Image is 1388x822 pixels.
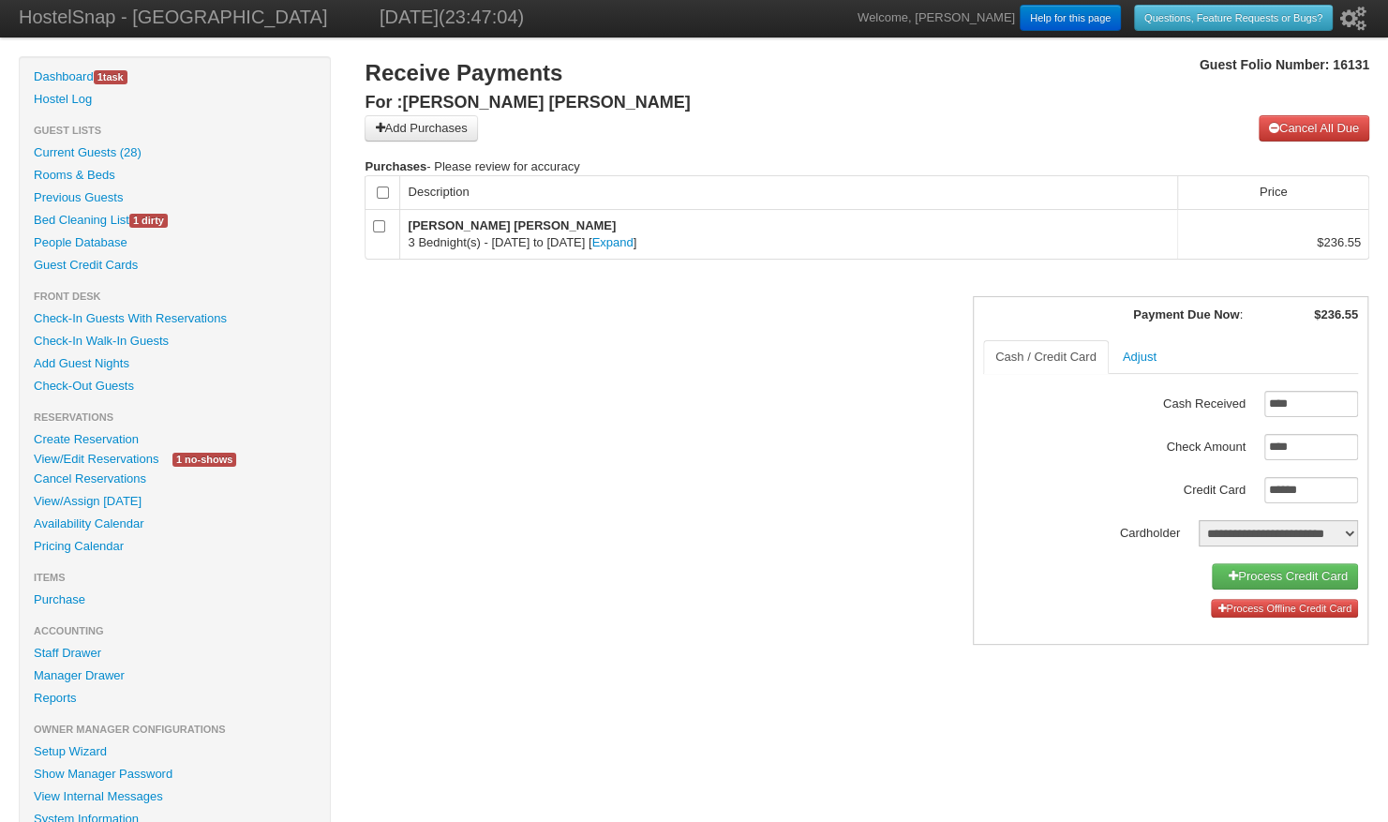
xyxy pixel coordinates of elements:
a: Rooms & Beds [20,164,330,187]
a: Cancel Reservations [20,468,330,490]
a: Availability Calendar [20,513,330,535]
a: Add Guest Nights [20,352,330,375]
i: Setup Wizard [1340,7,1366,31]
div: : [983,306,1243,323]
a: Pricing Calendar [20,535,330,558]
a: Previous Guests [20,187,330,209]
h3: For : [365,90,1369,115]
a: Reports [20,687,330,710]
a: Process Credit Card [1212,563,1358,590]
a: Purchase [20,589,330,611]
span: (23:47:04) [439,7,524,27]
h4: Guest Folio Number: 16131 [1200,56,1369,77]
div: $236.55 [1186,234,1361,251]
a: Cash / Credit Card [983,340,1109,374]
a: Check-In Walk-In Guests [20,330,330,352]
td: 3 Bednight(s) - [DATE] to [DATE] [ ] [399,209,1177,259]
a: Staff Drawer [20,642,330,665]
li: Accounting [20,620,330,642]
li: Front Desk [20,285,330,307]
h2: Receive Payments [365,56,1369,90]
a: Dashboard1task [20,66,330,88]
td: Price [1177,176,1368,209]
a: Manager Drawer [20,665,330,687]
li: Items [20,566,330,589]
span: 236.55 [1321,307,1358,321]
li: Reservations [20,406,330,428]
a: View/Assign [DATE] [20,490,330,513]
a: View/Edit Reservations [20,449,172,469]
a: Guest Credit Cards [20,254,330,276]
li: Guest Lists [20,119,330,142]
a: Show Manager Password [20,763,330,785]
strong: Purchases [365,159,426,173]
a: View Internal Messages [20,785,330,808]
td: Description [399,176,1177,209]
a: Expand [592,235,634,249]
label: Credit Card [1114,477,1246,499]
span: [PERSON_NAME] [PERSON_NAME] [402,93,690,112]
a: People Database [20,232,330,254]
a: 1 no-shows [158,449,250,469]
a: Setup Wizard [20,740,330,763]
a: Adjust [1111,340,1169,374]
a: Hostel Log [20,88,330,111]
a: Help for this page [1020,5,1121,31]
form: - Please review for accuracy [365,158,1369,646]
a: Check-In Guests With Reservations [20,307,330,330]
a: Create Reservation [20,428,330,451]
a: Current Guests (28) [20,142,330,164]
a: Check-Out Guests [20,375,330,397]
label: Check Amount [1114,434,1246,456]
label: Cash Received [1114,391,1246,412]
strong: Payment Due Now [1133,307,1239,321]
span: task [94,70,127,84]
span: 1 dirty [129,214,168,228]
div: $ [1302,306,1358,323]
a: Add Purchases [365,115,477,142]
a: Process Offline Credit Card [1211,599,1358,618]
span: 1 no-shows [172,453,236,467]
a: Cancel All Due [1259,115,1369,142]
a: Questions, Feature Requests or Bugs? [1134,5,1333,31]
a: Bed Cleaning List1 dirty [20,209,330,232]
li: Owner Manager Configurations [20,718,330,740]
label: Cardholder [1049,520,1180,542]
b: [PERSON_NAME] [PERSON_NAME] [408,218,616,232]
span: 1 [97,71,103,82]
